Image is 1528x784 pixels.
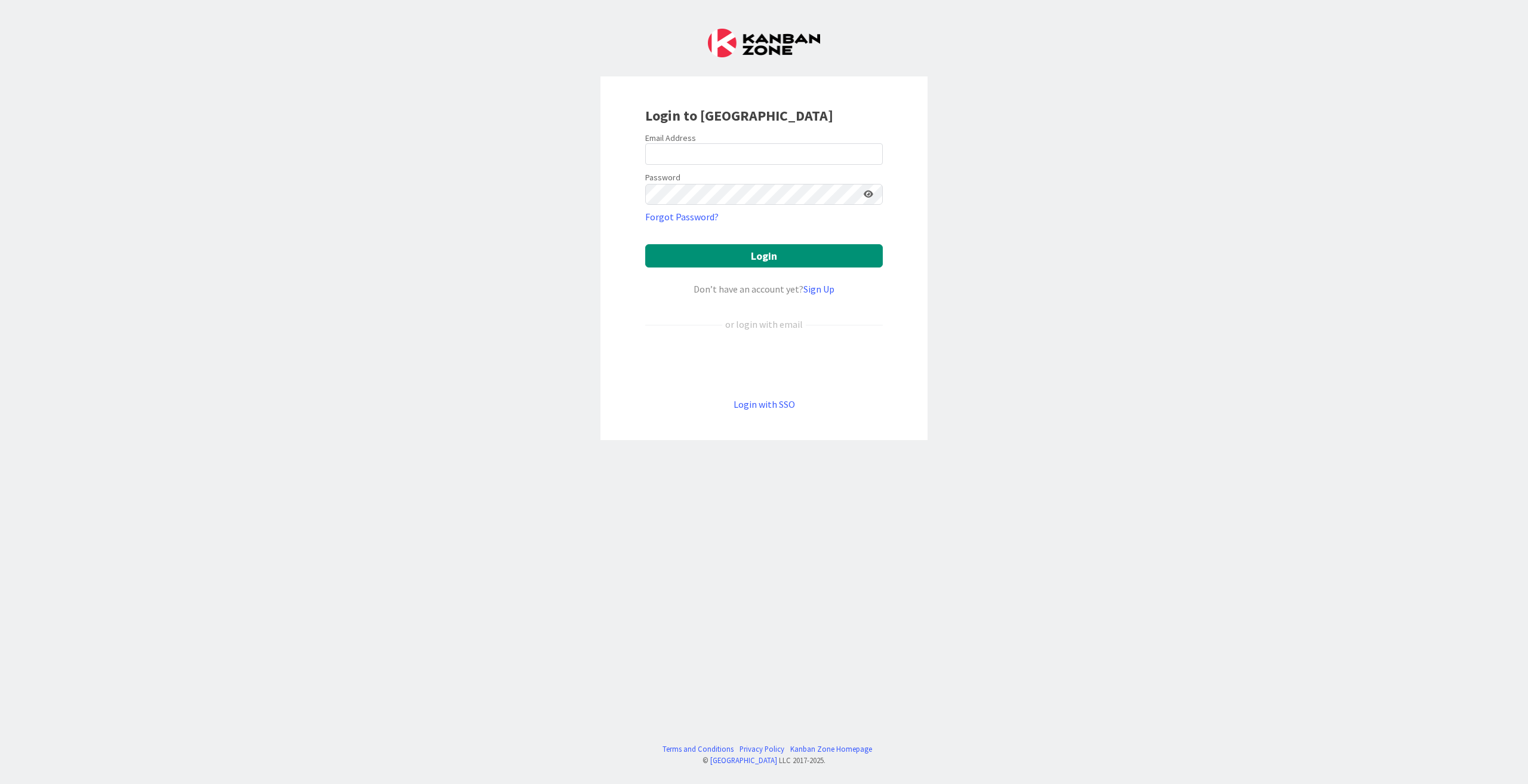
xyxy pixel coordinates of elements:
[790,743,872,755] a: Kanban Zone Homepage
[645,133,696,143] label: Email Address
[645,282,883,296] div: Don’t have an account yet?
[722,317,806,331] div: or login with email
[645,106,833,125] b: Login to [GEOGRAPHIC_DATA]
[803,283,834,295] a: Sign Up
[657,755,872,766] div: © LLC 2017- 2025 .
[639,351,889,377] iframe: Sign in with Google Button
[710,755,777,765] a: [GEOGRAPHIC_DATA]
[663,743,734,755] a: Terms and Conditions
[645,210,719,224] a: Forgot Password?
[645,171,680,184] label: Password
[734,398,795,410] a: Login with SSO
[645,244,883,268] button: Login
[708,29,820,57] img: Kanban Zone
[740,743,784,755] a: Privacy Policy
